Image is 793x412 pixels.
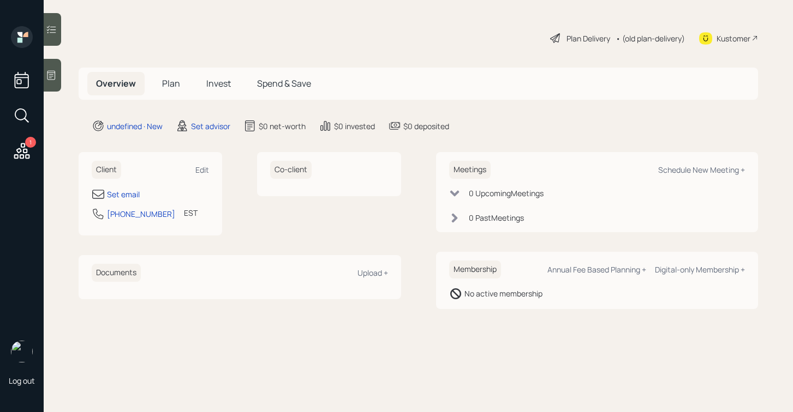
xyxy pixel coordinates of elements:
div: Kustomer [717,33,750,44]
div: [PHONE_NUMBER] [107,208,175,220]
div: Digital-only Membership + [655,264,745,275]
h6: Client [92,161,121,179]
div: Schedule New Meeting + [658,165,745,175]
span: Spend & Save [257,77,311,89]
div: $0 deposited [403,120,449,132]
h6: Co-client [270,161,312,179]
div: 0 Upcoming Meeting s [469,187,544,199]
div: Set email [107,189,140,200]
div: Upload + [357,268,388,278]
img: robby-grisanti-headshot.png [11,341,33,362]
div: undefined · New [107,120,163,132]
div: Plan Delivery [567,33,610,44]
div: Edit [195,165,209,175]
div: 0 Past Meeting s [469,212,524,223]
span: Plan [162,77,180,89]
span: Invest [206,77,231,89]
div: No active membership [464,288,542,299]
div: $0 net-worth [259,120,306,132]
div: EST [184,207,198,219]
div: $0 invested [334,120,375,132]
div: Set advisor [191,120,230,132]
span: Overview [96,77,136,89]
h6: Meetings [449,161,491,179]
div: Log out [9,375,35,386]
div: 1 [25,137,36,148]
div: Annual Fee Based Planning + [547,264,646,275]
h6: Membership [449,260,501,278]
h6: Documents [92,264,141,282]
div: • (old plan-delivery) [616,33,685,44]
